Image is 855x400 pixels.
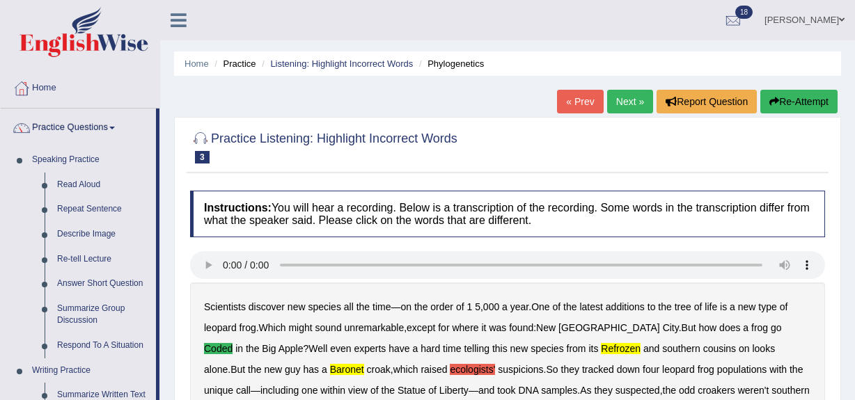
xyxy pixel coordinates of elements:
b: the [356,301,370,312]
a: Writing Practice [26,358,156,383]
b: telling [464,343,489,354]
b: its [588,343,598,354]
b: of [780,301,788,312]
b: of [553,301,561,312]
b: year [510,301,528,312]
b: guy [285,364,301,375]
b: the [658,301,671,312]
b: found [509,322,533,333]
b: it [481,322,486,333]
b: four [643,364,659,375]
b: a [730,301,735,312]
b: New [536,322,556,333]
b: new [288,301,306,312]
b: leopard [204,322,237,333]
b: tree [675,301,691,312]
b: refrozen [601,343,641,354]
b: time [443,343,461,354]
b: suspicions [498,364,543,375]
b: in [235,343,243,354]
b: coded [204,343,233,354]
b: this [492,343,508,354]
b: within [320,385,345,396]
b: frog [240,322,256,333]
b: call [236,385,251,396]
b: Big [262,343,276,354]
b: the [663,385,676,396]
span: 3 [195,151,210,163]
b: all [344,301,354,312]
b: and [478,385,494,396]
h2: Practice Listening: Highlight Incorrect Words [190,129,457,163]
b: have [389,343,409,354]
a: Summarize Group Discussion [51,296,156,333]
b: to [648,301,656,312]
b: So [547,364,558,375]
b: City [663,322,679,333]
b: life [705,301,717,312]
b: on [739,343,750,354]
a: Practice Questions [1,109,156,143]
b: with [769,364,787,375]
b: latest [579,301,602,312]
b: took [497,385,515,396]
b: has [303,364,319,375]
b: sound [315,322,342,333]
b: But [682,322,696,333]
b: alone [204,364,228,375]
b: Liberty [439,385,469,396]
b: they [561,364,579,375]
b: looks [752,343,775,354]
b: raised [421,364,447,375]
b: new [738,301,756,312]
b: Statue [398,385,425,396]
b: except [407,322,435,333]
b: Scientists [204,301,246,312]
b: does [719,322,740,333]
b: samples [541,385,577,396]
b: But [230,364,245,375]
b: the [414,301,427,312]
h4: You will hear a recording. Below is a transcription of the recording. Some words in the transcrip... [190,191,825,237]
button: Re-Attempt [760,90,838,113]
b: of [370,385,379,396]
b: was [489,322,506,333]
b: weren't [738,385,769,396]
b: including [260,385,299,396]
b: [GEOGRAPHIC_DATA] [558,322,660,333]
a: Respond To A Situation [51,333,156,358]
b: and [643,343,659,354]
b: suspected [615,385,660,396]
b: the [248,364,261,375]
b: the [790,364,803,375]
b: how [699,322,717,333]
a: Home [1,69,159,104]
a: Read Aloud [51,173,156,198]
b: croakers [698,385,735,396]
b: hard [421,343,440,354]
b: species [308,301,340,312]
b: Which [259,322,286,333]
li: Practice [211,57,256,70]
b: As [580,385,591,396]
b: Apple [279,343,304,354]
b: cousins [703,343,736,354]
b: DNA [518,385,538,396]
b: southern [771,385,809,396]
b: experts [354,343,386,354]
b: a [322,364,327,375]
a: Re-tell Lecture [51,247,156,272]
b: might [288,322,312,333]
b: discover [249,301,285,312]
b: of [694,301,703,312]
b: where [452,322,478,333]
b: view [348,385,368,396]
b: order [430,301,453,312]
b: is [720,301,727,312]
b: which [393,364,418,375]
b: southern [662,343,700,354]
a: Listening: Highlight Incorrect Words [270,58,413,69]
b: populations [717,364,767,375]
b: leopard [662,364,695,375]
b: unique [204,385,233,396]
